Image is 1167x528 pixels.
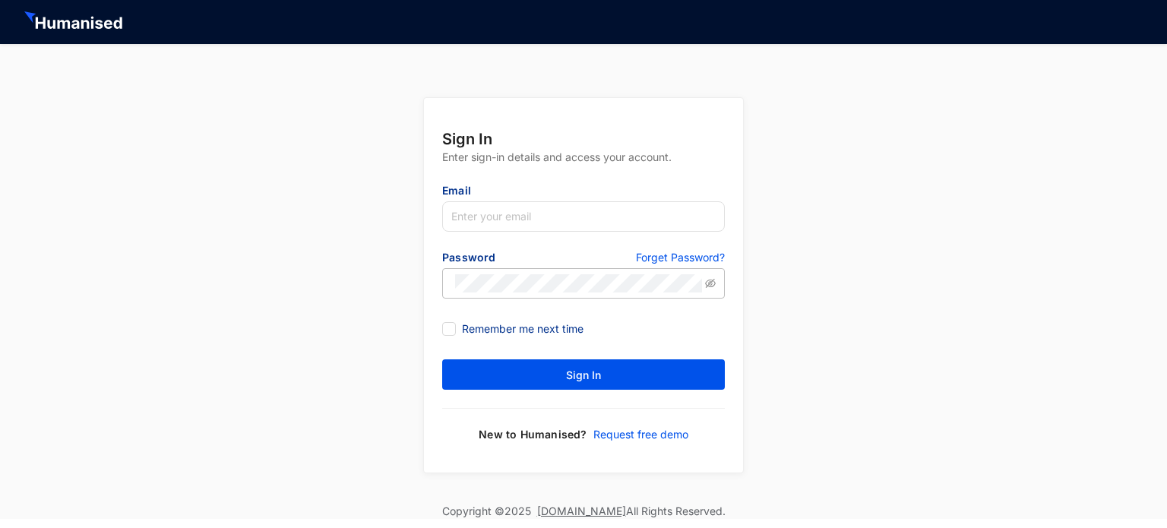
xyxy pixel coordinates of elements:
a: Request free demo [587,427,688,442]
span: eye-invisible [705,278,716,289]
span: Remember me next time [456,321,590,337]
p: Password [442,250,583,268]
input: Enter your email [442,201,725,232]
p: Enter sign-in details and access your account. [442,150,725,183]
p: Sign In [442,128,725,150]
a: Forget Password? [636,250,725,268]
a: [DOMAIN_NAME] [537,504,626,517]
p: Copyright © 2025 All Rights Reserved. [442,504,726,519]
p: Email [442,183,725,201]
img: HeaderHumanisedNameIcon.51e74e20af0cdc04d39a069d6394d6d9.svg [24,11,125,33]
p: New to Humanised? [479,427,587,442]
span: Sign In [566,368,601,383]
button: Sign In [442,359,725,390]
